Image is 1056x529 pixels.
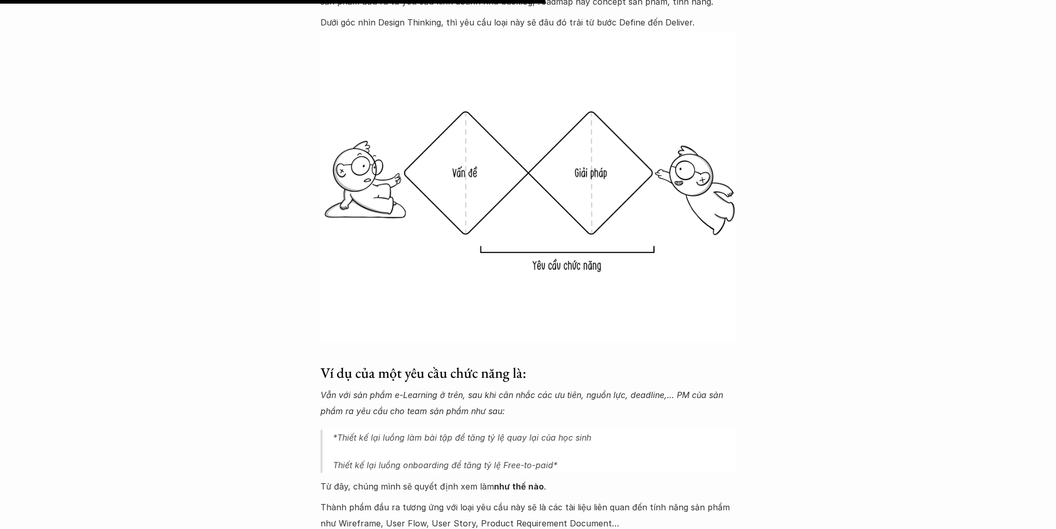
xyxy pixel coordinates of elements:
[320,478,736,494] p: Từ đây, chúng mình sẽ quyết định xem làm .
[333,429,736,446] p: *Thiết kế lại luồng làm bài tập để tăng tỷ lệ quay lại của học sinh
[494,481,544,491] strong: như thế nào
[320,15,736,30] p: Dưới góc nhìn Design Thinking, thì yêu cầu loại này sẽ đâu đó trải từ bước Define đến Deliver.
[333,456,736,473] p: Thiết kế lại luồng onboarding để tăng tỷ lệ Free-to-paid*
[320,390,726,416] em: Vẫn với sản phẩm e-Learning ở trên, sau khi cân nhắc các ưu tiên, nguồn lực, deadline,… PM của sả...
[320,363,736,382] h5: Ví dụ của một yêu cầu chức năng là:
